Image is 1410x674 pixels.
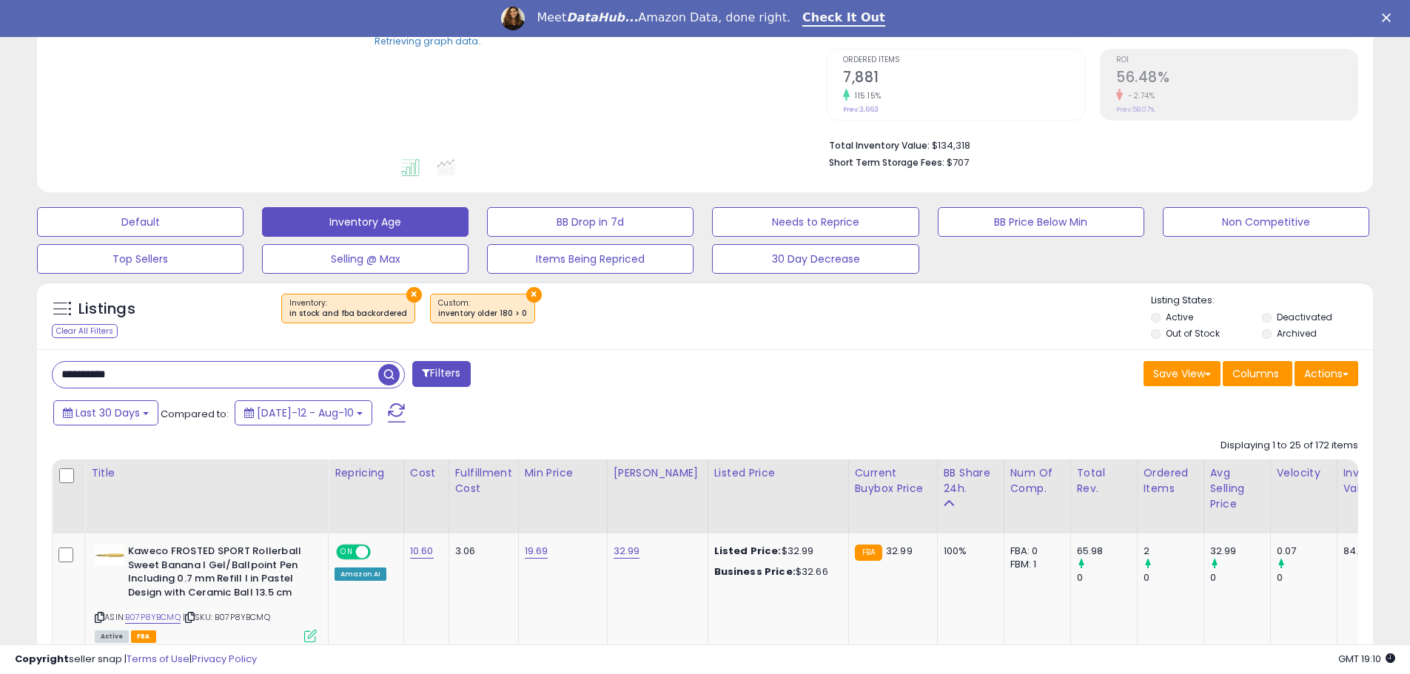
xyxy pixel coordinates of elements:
div: Displaying 1 to 25 of 172 items [1221,439,1358,453]
small: -2.74% [1123,90,1155,101]
b: Total Inventory Value: [829,139,930,152]
button: Default [37,207,244,237]
button: [DATE]-12 - Aug-10 [235,400,372,425]
div: 0 [1210,571,1270,584]
button: Actions [1295,361,1358,386]
span: | SKU: B07P8YBCMQ [183,611,270,623]
small: FBA [855,545,882,561]
div: 32.99 [1210,545,1270,558]
div: Meet Amazon Data, done right. [537,10,790,25]
small: Prev: 3,663 [843,105,879,114]
label: Out of Stock [1166,327,1220,340]
b: Short Term Storage Fees: [829,156,944,169]
a: 19.69 [525,544,548,559]
div: 0 [1277,571,1337,584]
div: 100% [944,545,993,558]
p: Listing States: [1151,294,1373,308]
button: Save View [1144,361,1221,386]
div: Fulfillment Cost [455,465,512,496]
div: Min Price [525,465,601,481]
b: Kaweco FROSTED SPORT Rollerball Sweet Banana I Gel/Ballpoint Pen Including 0.7 mm Refill I in Pas... [128,545,308,603]
div: Close [1382,13,1397,22]
small: 115.15% [850,90,882,101]
div: [PERSON_NAME] [614,465,702,481]
div: 0.07 [1277,545,1337,558]
span: $707 [947,155,969,169]
div: Ordered Items [1144,465,1198,496]
button: Last 30 Days [53,400,158,425]
b: Business Price: [714,565,796,579]
div: Cost [410,465,443,481]
button: Top Sellers [37,244,244,274]
span: OFF [369,546,392,559]
div: 0 [1144,571,1203,584]
button: Selling @ Max [262,244,469,274]
div: Avg Selling Price [1210,465,1264,512]
h2: 56.48% [1116,69,1357,89]
button: × [406,287,422,303]
div: Total Rev. [1077,465,1131,496]
div: Listed Price [714,465,842,481]
div: Amazon AI [335,567,386,581]
div: 65.98 [1077,545,1137,558]
div: FBM: 1 [1010,558,1059,571]
i: DataHub... [566,10,638,24]
div: in stock and fba backordered [289,309,407,319]
strong: Copyright [15,652,69,666]
a: 32.99 [614,544,640,559]
div: Num of Comp. [1010,465,1064,496]
div: Title [91,465,322,481]
button: BB Price Below Min [938,207,1144,237]
a: 10.60 [410,544,434,559]
button: Filters [412,361,470,387]
span: Inventory : [289,297,407,320]
a: Check It Out [802,10,885,27]
span: 2025-09-10 19:10 GMT [1338,652,1395,666]
a: B07P8YBCMQ [125,611,181,624]
img: Profile image for Georgie [501,7,525,30]
span: 32.99 [886,544,913,558]
div: BB Share 24h. [944,465,998,496]
small: Prev: 58.07% [1116,105,1155,114]
button: × [526,287,542,303]
div: seller snap | | [15,653,257,667]
div: 3.06 [455,545,507,558]
div: Current Buybox Price [855,465,931,496]
div: 84.80 [1343,545,1380,558]
span: Last 30 Days [75,405,140,420]
div: $32.66 [714,565,837,579]
div: Repricing [335,465,397,481]
div: 0 [1077,571,1137,584]
button: Columns [1223,361,1292,386]
div: FBA: 0 [1010,545,1059,558]
span: Columns [1232,366,1279,381]
span: Custom: [438,297,527,320]
span: ON [338,546,356,559]
div: $32.99 [714,545,837,558]
label: Deactivated [1277,311,1332,323]
a: Privacy Policy [192,652,257,666]
img: 215Q9xpo9DL._SL40_.jpg [95,545,124,566]
div: Retrieving graph data.. [375,34,483,47]
button: Needs to Reprice [712,207,919,237]
h2: 7,881 [843,69,1084,89]
button: 30 Day Decrease [712,244,919,274]
b: Listed Price: [714,544,782,558]
h5: Listings [78,299,135,320]
div: 2 [1144,545,1203,558]
label: Active [1166,311,1193,323]
div: inventory older 180 > 0 [438,309,527,319]
button: BB Drop in 7d [487,207,694,237]
span: Ordered Items [843,56,1084,64]
span: Compared to: [161,407,229,421]
span: [DATE]-12 - Aug-10 [257,405,354,420]
div: Clear All Filters [52,324,118,338]
a: Terms of Use [127,652,189,666]
li: $134,318 [829,135,1347,153]
div: Inv. value [1343,465,1386,496]
div: Velocity [1277,465,1331,481]
button: Items Being Repriced [487,244,694,274]
button: Inventory Age [262,207,469,237]
button: Non Competitive [1163,207,1369,237]
span: ROI [1116,56,1357,64]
